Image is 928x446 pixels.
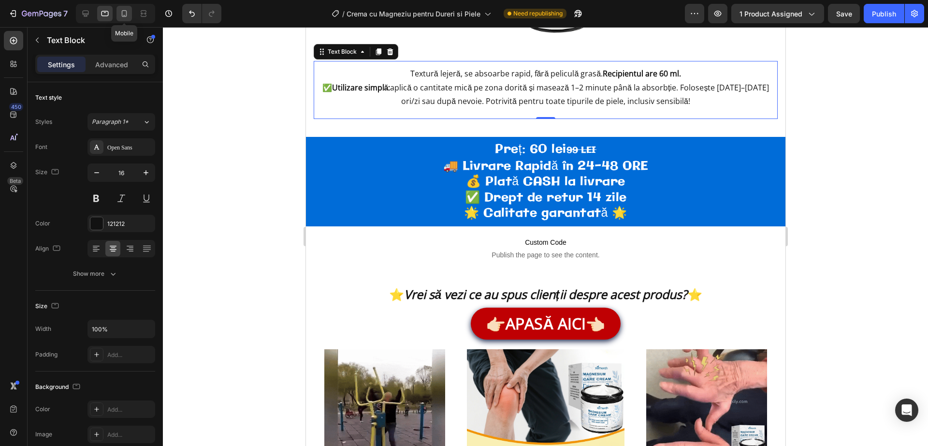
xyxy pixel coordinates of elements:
[182,4,221,23] div: Undo/Redo
[864,4,904,23] button: Publish
[107,351,153,359] div: Add...
[872,9,896,19] div: Publish
[35,166,61,179] div: Size
[87,113,155,131] button: Paragraph 1*
[4,4,72,23] button: 7
[35,93,62,102] div: Text style
[35,430,52,439] div: Image
[35,143,47,151] div: Font
[381,259,396,275] strong: ⭐
[48,59,75,70] p: Settings
[306,27,785,446] iframe: Design area
[95,59,128,70] p: Advanced
[92,118,129,126] span: Paragraph 1*
[35,242,62,255] div: Align
[895,399,918,422] div: Open Intercom Messenger
[47,34,129,46] p: Text Block
[35,118,52,126] div: Styles
[35,350,58,359] div: Padding
[731,4,824,23] button: 1 product assigned
[180,286,299,307] strong: 👉🏻APASĂ AICI👈🏻
[35,300,61,313] div: Size
[35,219,50,228] div: Color
[107,405,153,414] div: Add...
[828,4,860,23] button: Save
[340,322,461,443] img: Dispozitiv automat de închidere a ușii
[342,9,345,19] span: /
[7,177,23,185] div: Beta
[107,143,153,152] div: Open Sans
[73,269,118,279] div: Show more
[165,281,315,312] a: 👉🏻APASĂ AICI👈🏻
[35,405,50,414] div: Color
[63,8,68,19] p: 7
[347,9,480,19] span: Crema cu Magneziu pentru Dureri si Piele
[35,381,82,394] div: Background
[18,322,139,443] img: Dispozitiv automat de închidere a ușii
[513,9,563,18] span: Need republishing
[739,9,802,19] span: 1 product assigned
[9,103,23,111] div: 450
[35,325,51,333] div: Width
[107,220,153,228] div: 121212
[88,320,155,338] input: Auto
[836,10,852,18] span: Save
[35,265,155,282] button: Show more
[107,431,153,439] div: Add...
